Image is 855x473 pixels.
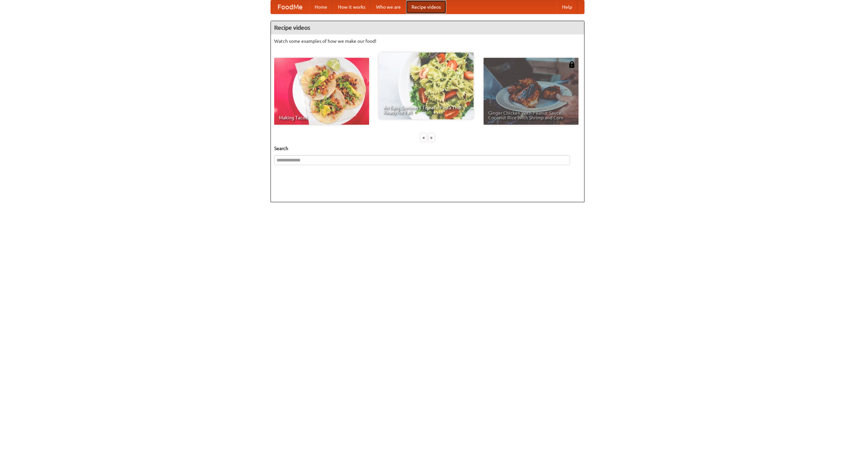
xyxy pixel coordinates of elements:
a: How it works [333,0,371,14]
div: » [429,133,435,142]
h5: Search [274,145,581,152]
a: Help [557,0,577,14]
a: Home [309,0,333,14]
img: 483408.png [568,61,575,68]
span: An Easy, Summery Tomato Pasta That's Ready for Fall [383,105,469,115]
span: Making Tacos [279,115,364,120]
h4: Recipe videos [271,21,584,34]
a: An Easy, Summery Tomato Pasta That's Ready for Fall [379,52,474,119]
p: Watch some examples of how we make our food! [274,38,581,44]
a: Who we are [371,0,406,14]
a: Recipe videos [406,0,446,14]
div: « [420,133,426,142]
a: FoodMe [271,0,309,14]
a: Making Tacos [274,58,369,125]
